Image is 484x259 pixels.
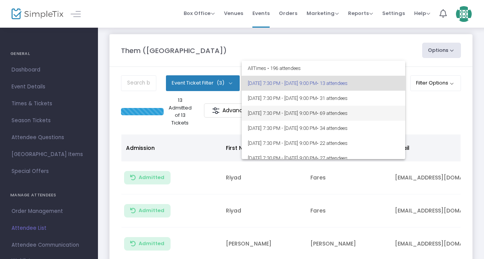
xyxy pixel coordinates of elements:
span: [DATE] 7:30 PM - [DATE] 9:00 PM [248,151,399,166]
span: [DATE] 7:30 PM - [DATE] 9:00 PM [248,76,399,91]
span: [DATE] 7:30 PM - [DATE] 9:00 PM [248,121,399,136]
span: • 13 attendees [317,80,348,86]
span: All Times • 196 attendees [248,61,399,76]
span: • 69 attendees [317,110,348,116]
span: • 31 attendees [317,95,348,101]
span: [DATE] 7:30 PM - [DATE] 9:00 PM [248,91,399,106]
span: • 22 attendees [317,140,348,146]
span: [DATE] 7:30 PM - [DATE] 9:00 PM [248,136,399,151]
span: • 34 attendees [317,125,348,131]
span: • 27 attendees [317,155,348,161]
span: [DATE] 7:30 PM - [DATE] 9:00 PM [248,106,399,121]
